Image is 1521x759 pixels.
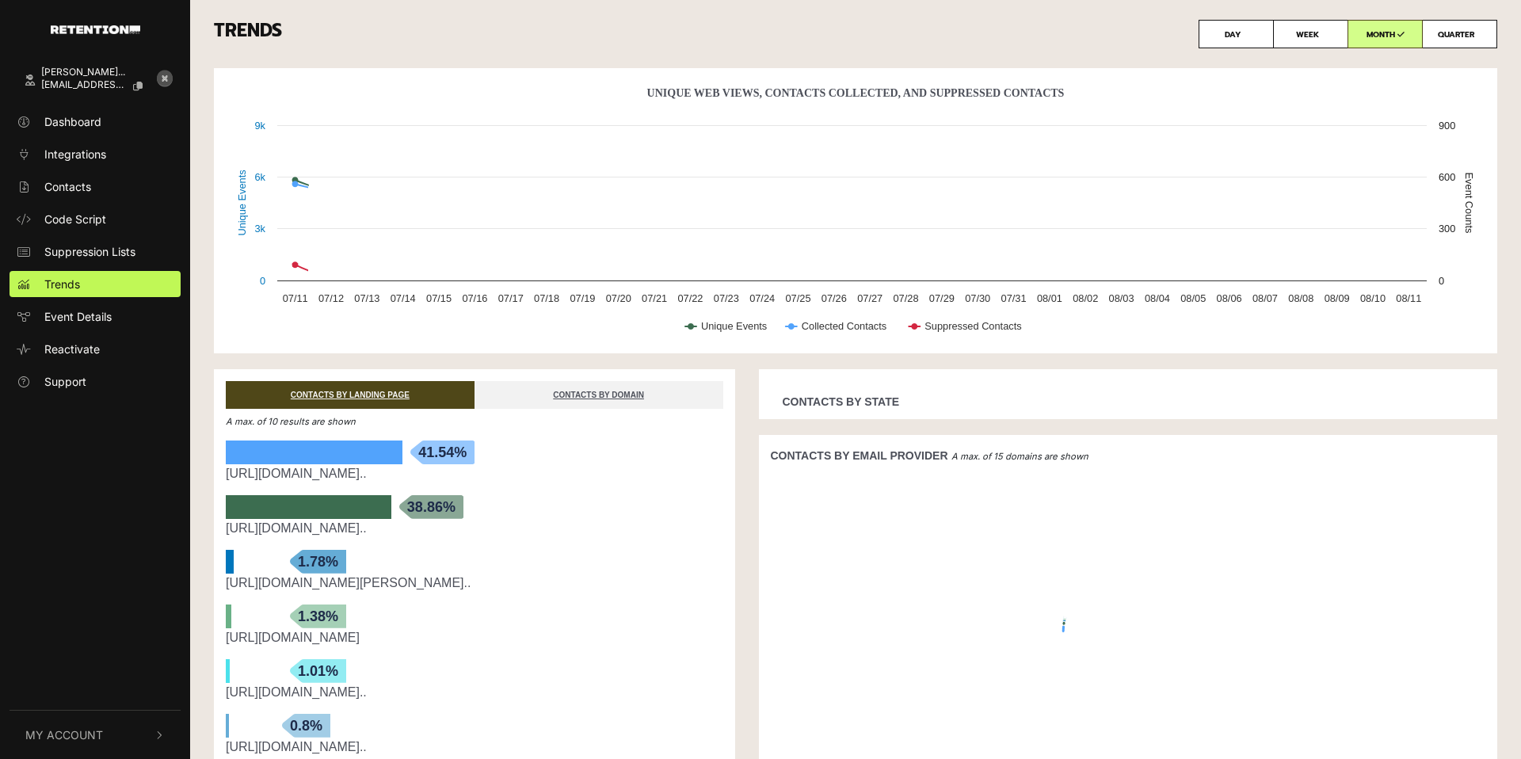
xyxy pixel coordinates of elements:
tspan: [DOMAIN_NAME] [1290,694,1363,704]
text: 07/28 [894,292,919,304]
text: 07/17 [498,292,524,304]
text: 07/31 [1001,292,1027,304]
span: Integrations [44,146,106,162]
a: Dashboard [10,109,181,135]
text: : 44.9 % [1005,479,1111,489]
span: 1.78% [290,550,346,574]
span: 1.38% [290,605,346,628]
text: 07/20 [606,292,631,304]
text: 600 [1439,171,1455,183]
tspan: [DOMAIN_NAME] [888,722,961,731]
a: CONTACTS BY LANDING PAGE [226,381,475,409]
span: Suppression Lists [44,243,135,260]
span: Trends [44,276,80,292]
span: 0.8% [282,714,330,738]
text: Suppressed Contacts [924,320,1021,332]
span: Support [44,373,86,390]
text: : 23.3 % [1290,694,1397,704]
span: Dashboard [44,113,101,130]
svg: Unique Web Views, Contacts Collected, And Suppressed Contacts [226,80,1485,349]
text: 08/08 [1288,292,1313,304]
text: 07/25 [785,292,810,304]
text: 0 [1439,275,1444,287]
text: 08/09 [1325,292,1350,304]
text: : 0.6 % [871,649,972,658]
tspan: [DOMAIN_NAME] [923,740,996,749]
div: https://enjoyer.com/good-guys-with-guns-prevented-mass-murder-at-crosspointe-church/ [226,519,723,538]
a: Reactivate [10,336,181,362]
text: : 0.5 % [860,631,961,640]
span: Contacts [44,178,91,195]
text: 07/21 [642,292,667,304]
text: Unique Events [701,320,767,332]
em: A max. of 10 results are shown [226,416,356,427]
tspan: [DOMAIN_NAME] [878,594,951,604]
span: My Account [25,727,103,743]
text: 08/06 [1217,292,1242,304]
text: 08/10 [1360,292,1386,304]
a: Suppression Lists [10,238,181,265]
text: : 2.0 % [888,722,989,731]
text: Unique Events [236,170,248,235]
text: 08/05 [1180,292,1206,304]
text: 6k [254,171,265,183]
tspan: [DOMAIN_NAME] [1005,479,1078,489]
text: 0 [260,275,265,287]
text: : 0.4 % [878,594,978,604]
span: 38.86% [399,495,463,519]
button: My Account [10,711,181,759]
text: 08/01 [1037,292,1062,304]
text: 07/11 [283,292,308,304]
div: https://enjoyer.com/u-p-anatomy-of-a-murder-temporary-insanity-plea/ [226,464,723,483]
strong: CONTACTS BY STATE [783,395,900,408]
a: Integrations [10,141,181,167]
text: : 0.9 % [887,667,988,677]
a: Trends [10,271,181,297]
div: https://enjoyer.com/when-elissa-slotkin-spooked-her-tracker-dogs-names-death-senate-house-bishop/ [226,574,723,593]
text: Event Counts [1463,173,1475,234]
text: 08/07 [1252,292,1278,304]
text: : 0.9 % [881,685,982,695]
text: Collected Contacts [802,320,886,332]
a: [URL][DOMAIN_NAME] [226,631,360,644]
text: 07/30 [965,292,990,304]
text: 07/24 [749,292,775,304]
a: [URL][DOMAIN_NAME][PERSON_NAME].. [226,576,471,589]
a: [PERSON_NAME]... [EMAIL_ADDRESS][PERSON_NAME][DOMAIN_NAME] [10,59,149,102]
a: CONTACTS BY DOMAIN [475,381,723,409]
strong: CONTACTS BY EMAIL PROVIDER [771,449,948,462]
span: 41.54% [410,441,475,464]
text: 07/19 [570,292,595,304]
text: 07/15 [426,292,452,304]
text: : 1.3 % [909,704,1010,713]
span: Code Script [44,211,106,227]
tspan: [DOMAIN_NAME] [881,685,954,695]
text: 08/04 [1145,292,1170,304]
a: Code Script [10,206,181,232]
text: 08/11 [1396,292,1421,304]
text: 9k [254,120,265,132]
text: 07/16 [462,292,487,304]
tspan: [DOMAIN_NAME] [887,667,960,677]
a: Event Details [10,303,181,330]
h3: TRENDS [214,20,1497,48]
tspan: [DOMAIN_NAME] [865,612,938,622]
div: https://www.countyhighway.com/ [226,628,723,647]
a: [URL][DOMAIN_NAME].. [226,685,367,699]
label: DAY [1199,20,1274,48]
text: 900 [1439,120,1455,132]
text: 08/02 [1073,292,1098,304]
tspan: [DOMAIN_NAME] [871,649,944,658]
span: Event Details [44,308,112,325]
div: [PERSON_NAME]... [41,67,155,78]
span: Reactivate [44,341,100,357]
a: [URL][DOMAIN_NAME].. [226,521,367,535]
text: 07/18 [534,292,559,304]
em: A max. of 15 domains are shown [951,451,1088,462]
text: 07/14 [391,292,416,304]
text: 07/13 [354,292,379,304]
text: : 2.3 % [923,740,1024,749]
span: 1.01% [290,659,346,683]
text: 3k [254,223,265,235]
tspan: [DOMAIN_NAME] [860,631,933,640]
